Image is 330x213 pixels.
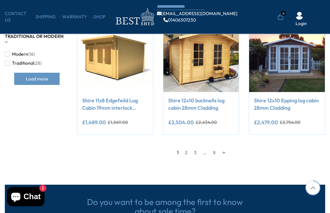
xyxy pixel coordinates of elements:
[5,187,46,208] inbox-online-store-chat: Shopify online store chat
[174,148,182,157] span: 1
[277,14,284,20] a: 0
[157,11,238,16] a: [EMAIL_ADDRESS][DOMAIN_NAME]
[280,120,300,125] del: £2,754.00
[12,51,28,57] span: Modern
[219,148,228,157] a: →
[296,21,307,27] a: Login
[168,120,194,125] ins: £2,504.00
[35,14,62,20] a: Shipping
[77,17,153,92] img: Shire 11x8 Edgefeild Log Cabin 19mm interlock Cladding - Best Shed
[281,11,286,16] span: 0
[254,120,278,125] ins: £2,479.00
[254,97,320,111] a: Shire 12x10 Epping log cabin 28mm Cladding
[108,120,128,125] del: £1,569.00
[12,60,34,66] span: Traditional
[168,97,234,111] a: Shire 12x10 bucknells log cabin 28mm Cladding
[82,97,148,111] a: Shire 11x8 Edgefeild Log Cabin 19mm interlock Cladding
[62,14,93,20] a: Warranty
[5,59,42,68] button: Traditional
[14,73,60,85] button: Load more
[93,14,112,20] a: Shop
[5,11,35,23] a: CONTACT US
[5,33,63,39] span: Traditional or Modern
[296,12,303,20] img: User Icon
[163,18,196,22] a: 01406307230
[200,148,210,157] span: …
[163,17,239,92] img: Shire 12x10 bucknells log cabin 28mm Cladding - Best Shed
[82,120,106,125] ins: £1,489.00
[34,60,42,66] span: (28)
[196,120,217,125] del: £2,634.00
[28,51,35,57] span: (16)
[191,148,200,157] a: 3
[182,148,191,157] a: 2
[26,77,48,81] span: Load more
[112,6,157,27] img: logo
[5,50,35,59] button: Modern
[210,148,219,157] a: 8
[249,17,325,92] img: Shire 12x10 Epping log cabin 28mm Cladding - Best Shed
